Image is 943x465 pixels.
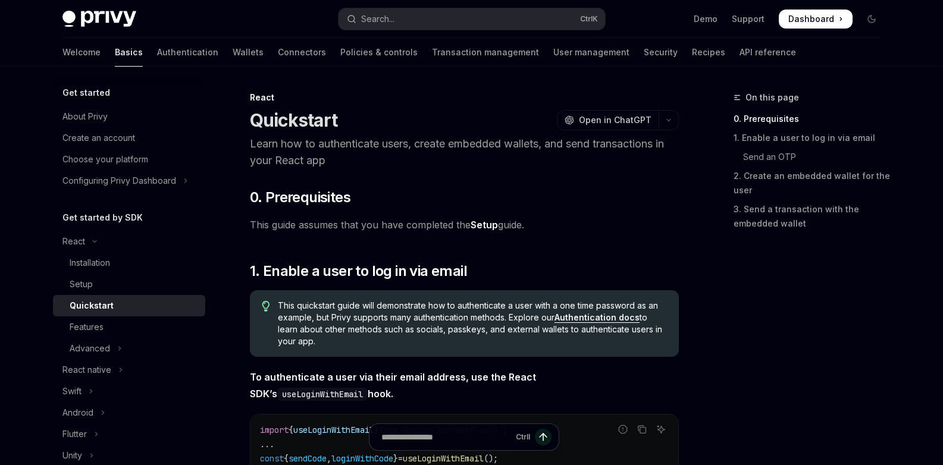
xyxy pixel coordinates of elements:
a: Dashboard [779,10,853,29]
div: React [250,92,679,103]
div: Search... [361,12,394,26]
button: Open in ChatGPT [557,110,659,130]
a: Authentication [157,38,218,67]
div: Installation [70,256,110,270]
button: Toggle Swift section [53,381,205,402]
span: 0. Prerequisites [250,188,350,207]
a: 2. Create an embedded wallet for the user [734,166,891,200]
img: dark logo [62,11,136,27]
div: Setup [70,277,93,291]
button: Toggle Configuring Privy Dashboard section [53,170,205,191]
div: About Privy [62,109,108,124]
a: Welcome [62,38,101,67]
div: Create an account [62,131,135,145]
a: Recipes [692,38,725,67]
div: Quickstart [70,299,114,313]
div: Choose your platform [62,152,148,166]
a: 0. Prerequisites [734,109,891,128]
a: 3. Send a transaction with the embedded wallet [734,200,891,233]
span: This quickstart guide will demonstrate how to authenticate a user with a one time password as an ... [278,300,666,347]
div: Flutter [62,427,87,441]
h1: Quickstart [250,109,338,131]
a: Wallets [233,38,264,67]
div: React [62,234,85,249]
span: Dashboard [788,13,834,25]
a: Setup [471,219,498,231]
a: Basics [115,38,143,67]
a: Security [644,38,678,67]
button: Open search [339,8,605,30]
button: Toggle Android section [53,402,205,423]
a: Setup [53,274,205,295]
h5: Get started by SDK [62,210,143,225]
div: Unity [62,448,82,463]
span: 1. Enable a user to log in via email [250,262,467,281]
div: Swift [62,384,82,398]
a: Connectors [278,38,326,67]
div: Advanced [70,341,110,356]
button: Toggle React section [53,231,205,252]
a: About Privy [53,106,205,127]
a: Features [53,316,205,338]
a: Create an account [53,127,205,149]
div: Configuring Privy Dashboard [62,174,176,188]
h5: Get started [62,86,110,100]
a: Demo [694,13,718,25]
button: Toggle Flutter section [53,423,205,445]
div: Android [62,406,93,420]
a: Installation [53,252,205,274]
strong: To authenticate a user via their email address, use the React SDK’s hook. [250,371,536,400]
button: Send message [535,429,552,445]
a: 1. Enable a user to log in via email [734,128,891,147]
div: React native [62,363,111,377]
a: Choose your platform [53,149,205,170]
a: Policies & controls [340,38,418,67]
a: Transaction management [432,38,539,67]
button: Toggle React native section [53,359,205,381]
span: This guide assumes that you have completed the guide. [250,216,679,233]
a: User management [553,38,629,67]
span: Ctrl K [580,14,598,24]
button: Toggle Advanced section [53,338,205,359]
code: useLoginWithEmail [277,388,368,401]
a: Support [732,13,765,25]
a: Quickstart [53,295,205,316]
a: Send an OTP [734,147,891,166]
div: Features [70,320,104,334]
span: On this page [745,90,799,105]
a: Authentication docs [554,312,640,323]
input: Ask a question... [381,424,511,450]
button: Toggle dark mode [862,10,881,29]
a: API reference [740,38,796,67]
span: Open in ChatGPT [579,114,651,126]
p: Learn how to authenticate users, create embedded wallets, and send transactions in your React app [250,136,679,169]
svg: Tip [262,301,270,312]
